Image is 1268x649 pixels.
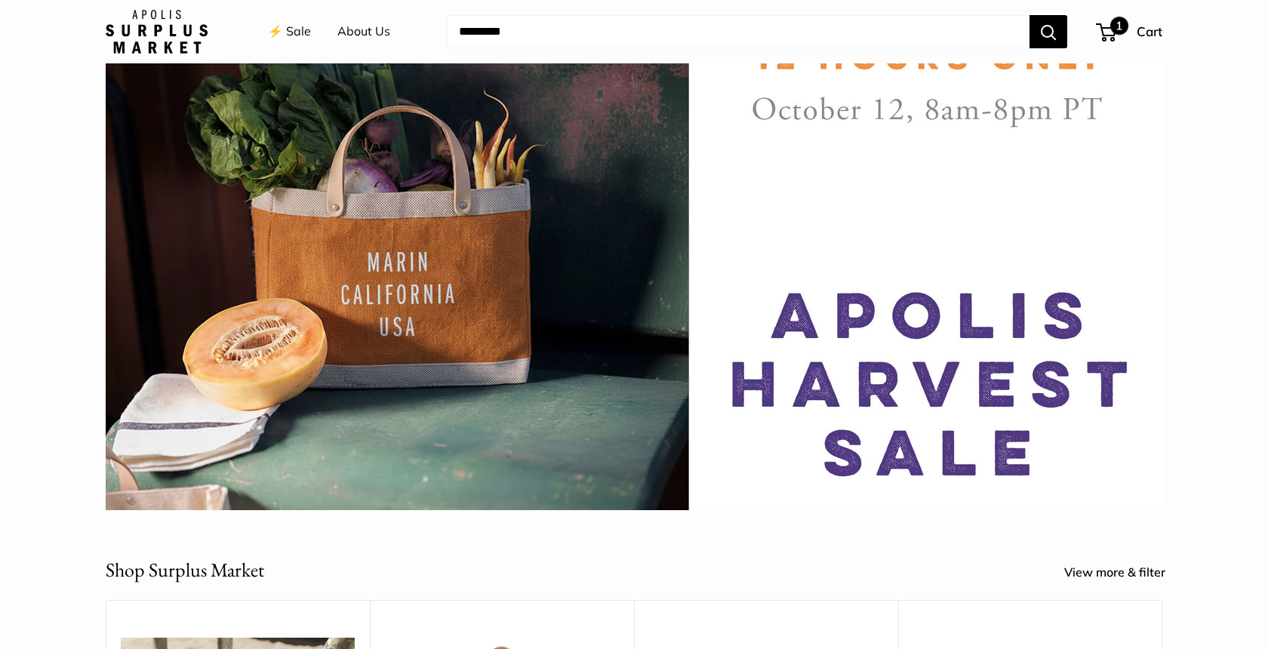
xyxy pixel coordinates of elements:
[1064,561,1182,584] a: View more & filter
[1137,23,1162,39] span: Cart
[268,20,311,43] a: ⚡️ Sale
[106,555,264,585] h2: Shop Surplus Market
[1029,15,1067,48] button: Search
[1110,17,1128,35] span: 1
[447,15,1029,48] input: Search...
[337,20,390,43] a: About Us
[1097,20,1162,44] a: 1 Cart
[106,10,208,54] img: Apolis: Surplus Market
